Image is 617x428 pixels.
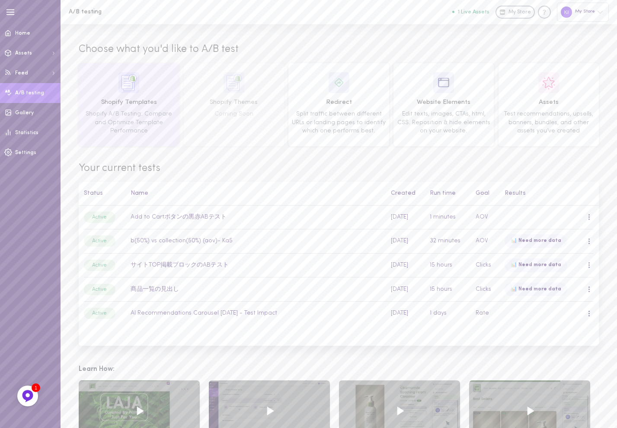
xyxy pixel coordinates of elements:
[224,72,244,93] img: icon
[386,182,425,206] th: Created
[425,182,470,206] th: Run time
[471,277,500,302] td: Clicks
[500,182,582,206] th: Results
[386,206,425,229] td: [DATE]
[84,260,115,271] div: Active
[505,258,567,272] div: 📊 Need more data
[329,72,349,93] img: icon
[69,9,211,15] h1: A/B testing
[292,111,386,134] span: Split traffic between different URLs or landing pages to identify which one performs best.
[396,98,491,107] span: Website Elements
[291,98,386,107] span: Redirect
[15,31,30,36] span: Home
[386,277,425,302] td: [DATE]
[126,253,386,277] td: サイトTOP掲載ブロックのABテスト
[504,111,593,134] span: Test recommendations, upsells, banners, bundles, and other assets you’ve created
[538,72,559,93] img: icon
[425,253,470,277] td: 15 hours
[79,42,239,57] span: Choose what you'd like to A/B test
[425,277,470,302] td: 15 hours
[496,6,535,19] a: My Store
[425,229,470,253] td: 32 minutes
[84,284,115,295] div: Active
[82,98,176,107] span: Shopify Templates
[126,206,386,229] td: Add to Cartボタンの黒赤ABテスト
[84,212,115,223] div: Active
[118,72,139,93] img: icon
[471,182,500,206] th: Goal
[79,161,599,176] span: Your current tests
[79,364,599,375] h3: Learn How:
[84,308,115,319] div: Active
[452,9,489,15] button: 1 Live Assets
[214,111,253,117] span: Coming Soon
[187,98,281,107] span: Shopify Themes
[425,302,470,325] td: 1 days
[32,383,40,392] div: 1
[15,71,28,76] span: Feed
[471,206,500,229] td: AOV
[505,283,567,296] div: 📊 Need more data
[15,90,44,96] span: A/B testing
[84,235,115,247] div: Active
[452,9,496,15] a: 1 Live Assets
[433,72,454,93] img: icon
[386,229,425,253] td: [DATE]
[557,3,609,21] div: My Store
[508,9,531,16] span: My Store
[126,277,386,302] td: 商品一覧の見出し
[126,302,386,325] td: AI Recommendations Carousel [DATE] - Test Impact
[15,51,32,56] span: Assets
[502,98,596,107] span: Assets
[505,234,567,248] div: 📊 Need more data
[126,182,386,206] th: Name
[386,302,425,325] td: [DATE]
[471,253,500,277] td: Clicks
[15,150,36,155] span: Settings
[538,6,551,19] div: Knowledge center
[79,182,126,206] th: Status
[397,111,490,134] span: Edit texts, images, CTAs, html, CSS. Reposition & hide elements on your website.
[471,302,500,325] td: Rate
[386,253,425,277] td: [DATE]
[86,111,172,134] span: Shopify A/B Testing: Compare and Optimize Template Performance
[425,206,470,229] td: 1 minutes
[15,110,34,116] span: Gallery
[471,229,500,253] td: AOV
[21,389,34,402] img: Feedback Button
[126,229,386,253] td: b(50%) vs collection(50%) (aov)- Ka5
[15,130,38,135] span: Statistics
